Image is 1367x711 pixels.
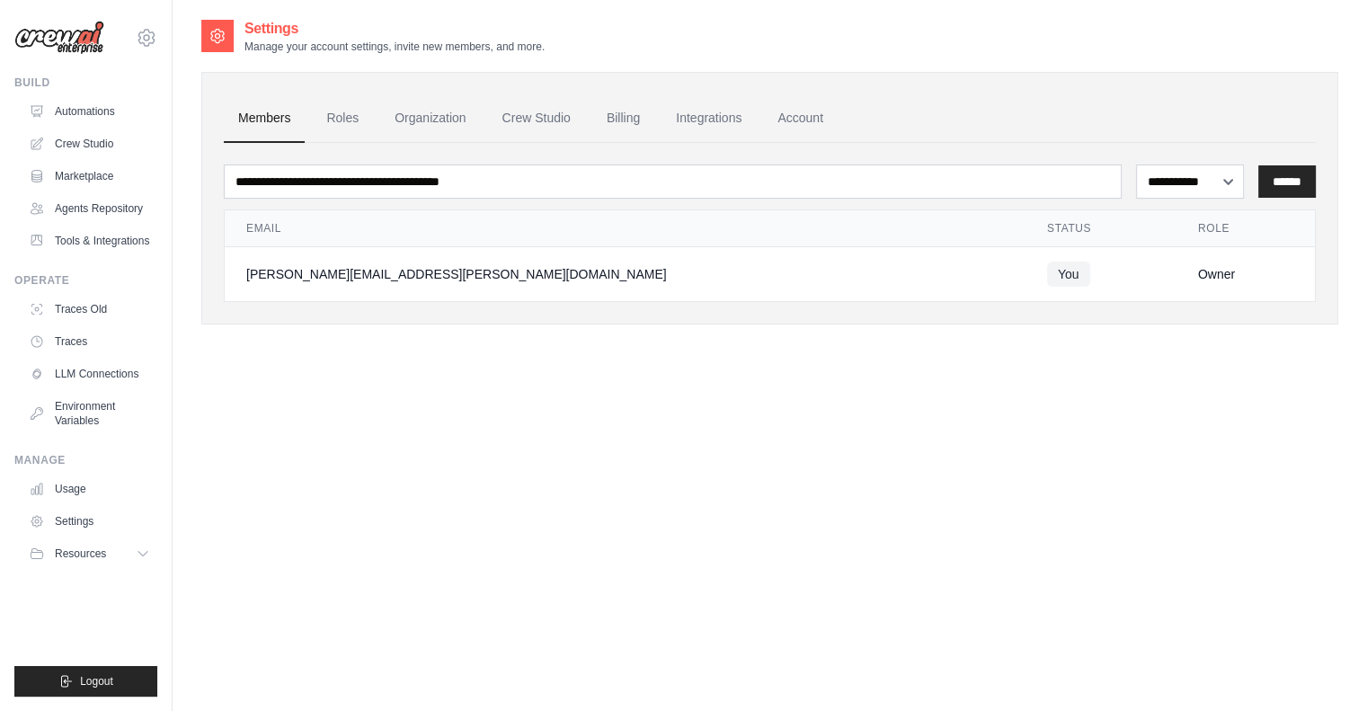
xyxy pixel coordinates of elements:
[1047,262,1090,287] span: You
[14,21,104,55] img: Logo
[80,674,113,689] span: Logout
[592,94,654,143] a: Billing
[1198,265,1293,283] div: Owner
[22,360,157,388] a: LLM Connections
[312,94,373,143] a: Roles
[22,295,157,324] a: Traces Old
[22,97,157,126] a: Automations
[1025,210,1176,247] th: Status
[22,392,157,435] a: Environment Variables
[488,94,585,143] a: Crew Studio
[55,547,106,561] span: Resources
[14,453,157,467] div: Manage
[22,507,157,536] a: Settings
[244,18,545,40] h2: Settings
[22,227,157,255] a: Tools & Integrations
[224,94,305,143] a: Members
[22,327,157,356] a: Traces
[14,273,157,288] div: Operate
[22,162,157,191] a: Marketplace
[244,40,545,54] p: Manage your account settings, invite new members, and more.
[22,194,157,223] a: Agents Repository
[246,265,1004,283] div: [PERSON_NAME][EMAIL_ADDRESS][PERSON_NAME][DOMAIN_NAME]
[22,475,157,503] a: Usage
[14,666,157,697] button: Logout
[225,210,1025,247] th: Email
[14,76,157,90] div: Build
[380,94,480,143] a: Organization
[661,94,756,143] a: Integrations
[763,94,838,143] a: Account
[22,129,157,158] a: Crew Studio
[22,539,157,568] button: Resources
[1176,210,1315,247] th: Role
